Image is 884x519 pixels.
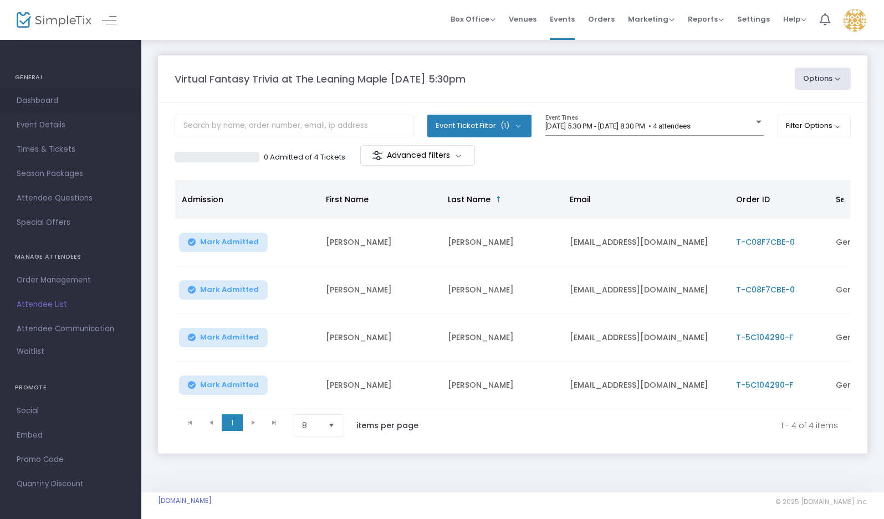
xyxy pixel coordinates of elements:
[17,428,125,443] span: Embed
[17,94,125,108] span: Dashboard
[545,122,691,130] span: [DATE] 5:30 PM - [DATE] 8:30 PM • 4 attendees
[326,194,369,205] span: First Name
[15,377,126,399] h4: PROMOTE
[200,238,259,246] span: Mark Admitted
[441,219,563,266] td: [PERSON_NAME]
[836,194,866,205] span: Section
[550,5,575,33] span: Events
[563,219,729,266] td: [EMAIL_ADDRESS][DOMAIN_NAME]
[179,328,268,347] button: Mark Admitted
[222,414,243,431] span: Page 1
[179,376,268,395] button: Mark Admitted
[200,333,259,342] span: Mark Admitted
[319,219,441,266] td: [PERSON_NAME]
[175,180,850,409] div: Data table
[17,453,125,467] span: Promo Code
[736,379,793,390] span: T-5C104290-F
[17,191,125,205] span: Attendee Questions
[158,496,212,505] a: [DOMAIN_NAME]
[500,121,509,130] span: (1)
[200,381,259,389] span: Mark Admitted
[182,194,223,205] span: Admission
[302,420,319,431] span: 8
[17,297,125,312] span: Attendee List
[570,194,591,205] span: Email
[319,362,441,409] td: [PERSON_NAME]
[736,284,795,295] span: T-C08F7CBE-0
[17,142,125,157] span: Times & Tickets
[441,314,563,362] td: [PERSON_NAME]
[783,14,806,24] span: Help
[509,5,536,33] span: Venues
[17,322,125,336] span: Attendee Communication
[15,246,126,268] h4: MANAGE ATTENDEES
[442,414,838,436] kendo-pager-info: 1 - 4 of 4 items
[736,237,795,248] span: T-C08F7CBE-0
[17,167,125,181] span: Season Packages
[563,362,729,409] td: [EMAIL_ADDRESS][DOMAIN_NAME]
[17,118,125,132] span: Event Details
[179,280,268,300] button: Mark Admitted
[372,150,383,161] img: filter
[17,404,125,418] span: Social
[563,314,729,362] td: [EMAIL_ADDRESS][DOMAIN_NAME]
[628,14,675,24] span: Marketing
[17,273,125,287] span: Order Management
[441,362,563,409] td: [PERSON_NAME]
[737,5,770,33] span: Settings
[688,14,724,24] span: Reports
[319,314,441,362] td: [PERSON_NAME]
[795,68,851,90] button: Options
[264,152,345,163] p: 0 Admitted of 4 Tickets
[736,332,793,343] span: T-5C104290-F
[15,66,126,89] h4: GENERAL
[17,346,44,357] span: Waitlist
[736,194,770,205] span: Order ID
[427,115,532,137] button: Event Ticket Filter(1)
[324,415,339,436] button: Select
[175,115,413,137] input: Search by name, order number, email, ip address
[200,285,259,294] span: Mark Admitted
[179,233,268,252] button: Mark Admitted
[175,71,466,86] m-panel-title: Virtual Fantasy Trivia at The Leaning Maple [DATE] 5:30pm
[588,5,615,33] span: Orders
[356,420,418,431] label: items per page
[451,14,495,24] span: Box Office
[778,115,851,137] button: Filter Options
[563,266,729,314] td: [EMAIL_ADDRESS][DOMAIN_NAME]
[494,195,503,204] span: Sortable
[448,194,490,205] span: Last Name
[360,145,475,166] m-button: Advanced filters
[441,266,563,314] td: [PERSON_NAME]
[775,497,867,506] span: © 2025 [DOMAIN_NAME] Inc.
[17,477,125,491] span: Quantity Discount
[17,215,125,230] span: Special Offers
[319,266,441,314] td: [PERSON_NAME]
